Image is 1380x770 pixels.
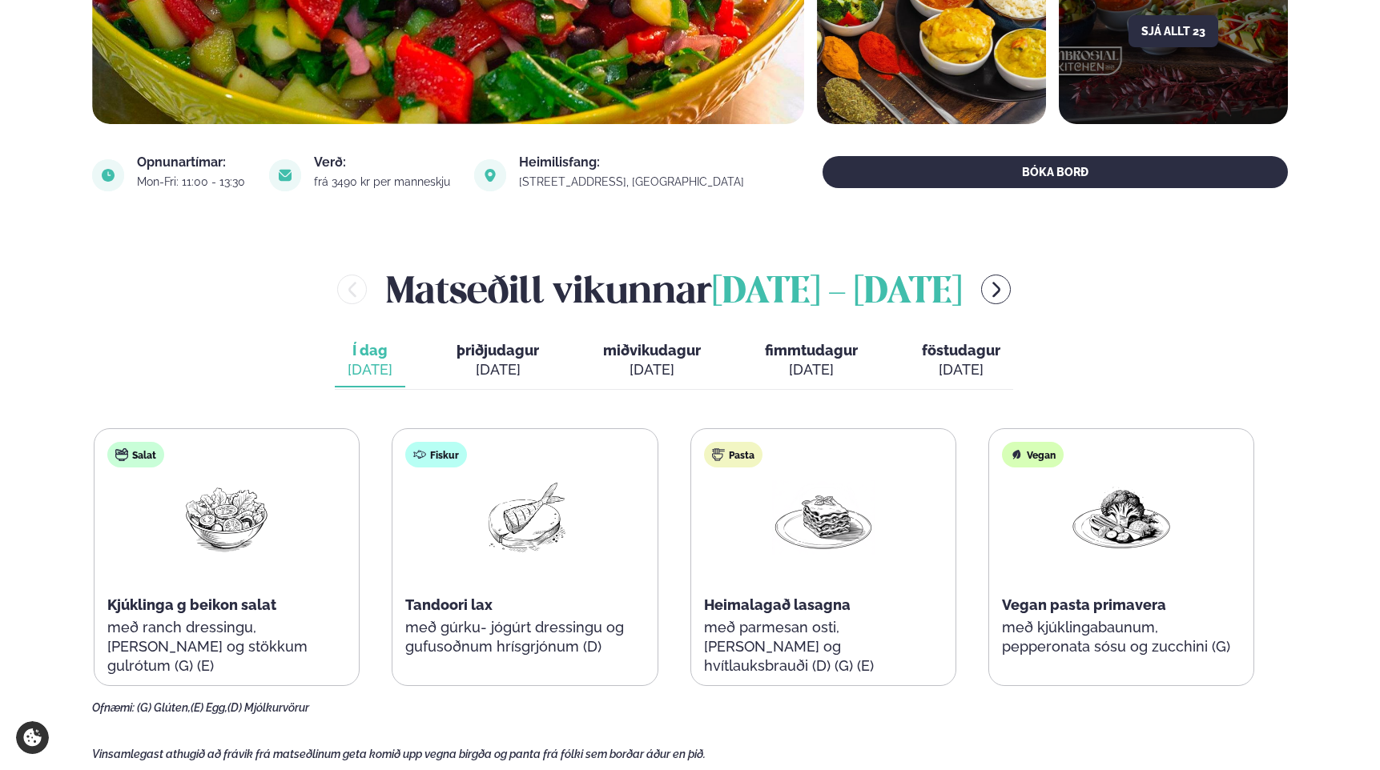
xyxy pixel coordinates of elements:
[107,596,276,613] span: Kjúklinga g beikon salat
[227,701,309,714] span: (D) Mjólkurvörur
[712,275,962,311] span: [DATE] - [DATE]
[765,360,858,379] div: [DATE]
[269,159,301,191] img: image alt
[704,618,943,676] p: með parmesan osti, [PERSON_NAME] og hvítlauksbrauði (D) (G) (E)
[1002,596,1166,613] span: Vegan pasta primavera
[704,596,851,613] span: Heimalagað lasagna
[712,448,725,461] img: pasta.svg
[335,335,405,387] button: Í dag [DATE]
[519,172,749,191] a: link
[765,342,858,359] span: fimmtudagur
[92,748,706,760] span: Vinsamlegast athugið að frávik frá matseðlinum geta komið upp vegna birgða og panta frá fólki sem...
[922,342,1000,359] span: föstudagur
[603,342,701,359] span: miðvikudagur
[1002,442,1064,467] div: Vegan
[519,156,749,169] div: Heimilisfang:
[704,442,762,467] div: Pasta
[473,480,576,555] img: Fish.png
[413,448,426,461] img: fish.svg
[444,335,552,387] button: þriðjudagur [DATE]
[314,156,455,169] div: Verð:
[107,618,346,676] p: með ranch dressingu, [PERSON_NAME] og stökkum gulrótum (G) (E)
[405,442,467,467] div: Fiskur
[348,341,392,360] span: Í dag
[137,175,250,188] div: Mon-Fri: 11:00 - 13:30
[1010,448,1023,461] img: Vegan.svg
[405,596,493,613] span: Tandoori lax
[457,342,539,359] span: þriðjudagur
[337,275,367,304] button: menu-btn-left
[1002,618,1241,656] p: með kjúklingabaunum, pepperonata sósu og zucchini (G)
[107,442,164,467] div: Salat
[137,156,250,169] div: Opnunartímar:
[175,480,278,555] img: Salad.png
[823,156,1288,188] button: BÓKA BORÐ
[603,360,701,379] div: [DATE]
[92,701,135,714] span: Ofnæmi:
[752,335,871,387] button: fimmtudagur [DATE]
[191,701,227,714] span: (E) Egg,
[348,360,392,379] div: [DATE]
[922,360,1000,379] div: [DATE]
[772,480,875,555] img: Lasagna.png
[137,701,191,714] span: (G) Glúten,
[16,721,49,754] a: Cookie settings
[909,335,1013,387] button: föstudagur [DATE]
[314,175,455,188] div: frá 3490 kr per manneskju
[386,263,962,315] h2: Matseðill vikunnar
[1129,15,1218,47] button: Sjá allt 23
[981,275,1011,304] button: menu-btn-right
[1070,480,1173,555] img: Vegan.png
[590,335,714,387] button: miðvikudagur [DATE]
[405,618,644,656] p: með gúrku- jógúrt dressingu og gufusoðnum hrísgrjónum (D)
[115,448,128,461] img: salad.svg
[474,159,506,191] img: image alt
[92,159,124,191] img: image alt
[457,360,539,379] div: [DATE]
